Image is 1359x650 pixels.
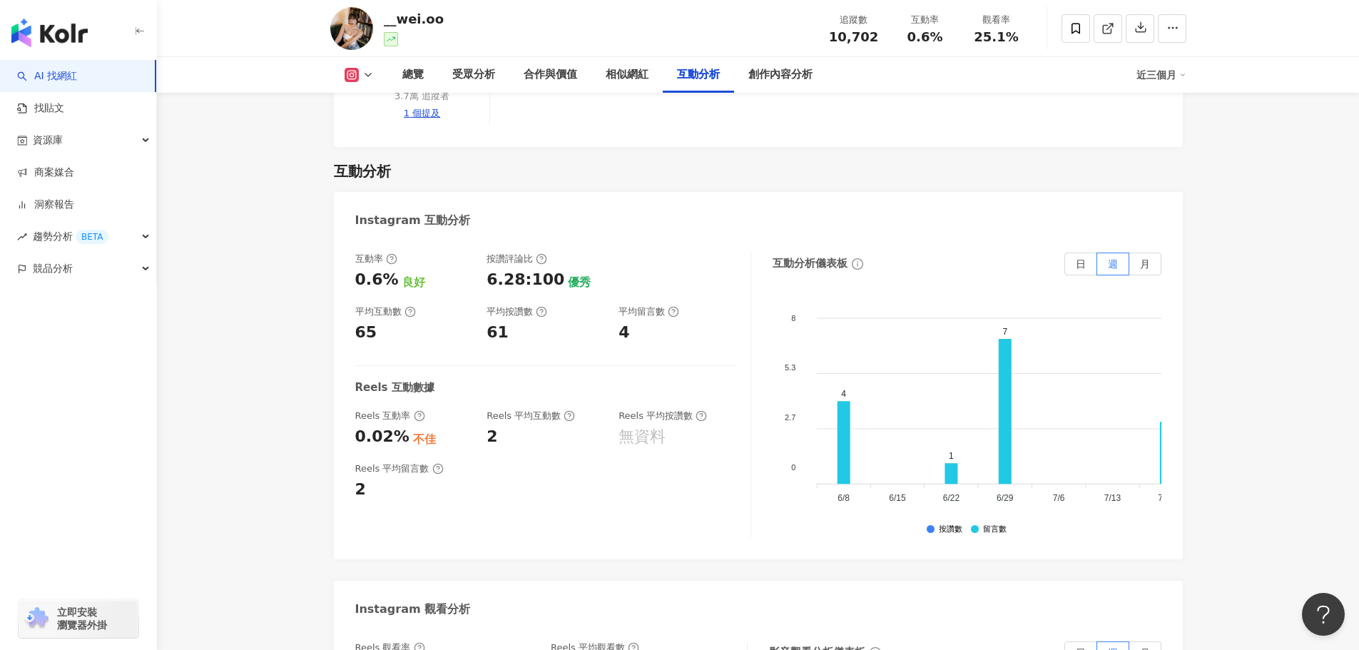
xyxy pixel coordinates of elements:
tspan: 7/20 [1158,493,1175,503]
div: 65 [355,322,377,344]
div: 按讚評論比 [487,253,547,265]
div: BETA [76,230,108,244]
div: 創作內容分析 [748,66,813,83]
div: 總覽 [402,66,424,83]
div: 互動分析 [677,66,720,83]
div: 受眾分析 [452,66,495,83]
div: 互動分析儀表板 [773,256,848,271]
span: rise [17,232,27,242]
div: 平均留言數 [619,305,679,318]
div: 按讚數 [939,525,962,534]
div: Reels 互動數據 [355,380,434,395]
div: 61 [487,322,509,344]
div: 觀看率 [969,13,1024,27]
div: 留言數 [983,525,1007,534]
img: KOL Avatar [330,7,373,50]
div: 2 [355,479,366,501]
div: Reels 互動率 [355,410,425,422]
div: 3.7萬 追蹤者 [395,90,449,103]
tspan: 5.3 [785,363,795,372]
tspan: 6/15 [889,493,906,503]
a: 商案媒合 [17,166,74,180]
span: 日 [1076,258,1086,270]
tspan: 0 [791,463,795,472]
span: 立即安裝 瀏覽器外掛 [57,606,107,631]
div: 平均按讚數 [487,305,547,318]
span: 0.6% [907,30,943,44]
div: 相似網紅 [606,66,648,83]
span: info-circle [850,256,865,272]
div: 追蹤數 [827,13,881,27]
div: Instagram 互動分析 [355,213,471,228]
tspan: 7/13 [1104,493,1121,503]
a: chrome extension立即安裝 瀏覽器外掛 [19,599,138,638]
div: 無資料 [619,426,666,448]
div: 合作與價值 [524,66,577,83]
a: 洞察報告 [17,198,74,212]
a: searchAI 找網紅 [17,69,77,83]
a: 找貼文 [17,101,64,116]
span: 月 [1140,258,1150,270]
tspan: 8 [791,313,795,322]
div: 4 [619,322,629,344]
tspan: 2.7 [785,413,795,422]
span: 競品分析 [33,253,73,285]
iframe: Help Scout Beacon - Open [1302,593,1345,636]
tspan: 6/22 [943,493,960,503]
div: 0.02% [355,426,409,448]
div: Reels 平均留言數 [355,462,444,475]
img: chrome extension [23,607,51,630]
tspan: 6/29 [997,493,1014,503]
tspan: 7/6 [1053,493,1065,503]
span: 25.1% [974,30,1018,44]
div: 近三個月 [1136,64,1186,86]
div: 互動分析 [334,161,391,181]
img: logo [11,19,88,47]
span: 10,702 [829,29,878,44]
tspan: 6/8 [838,493,850,503]
div: 0.6% [355,269,399,291]
div: 優秀 [568,275,591,290]
div: Reels 平均互動數 [487,410,575,422]
span: 週 [1108,258,1118,270]
div: 平均互動數 [355,305,416,318]
div: 6.28:100 [487,269,564,291]
div: 1 個提及 [404,107,440,120]
span: 資源庫 [33,124,63,156]
div: Reels 平均按讚數 [619,410,707,422]
div: 2 [487,426,497,448]
div: 互動率 [355,253,397,265]
div: 良好 [402,275,425,290]
div: 不佳 [413,432,436,447]
div: 互動率 [898,13,952,27]
span: 趨勢分析 [33,220,108,253]
div: __wei.oo [384,10,444,28]
div: Instagram 觀看分析 [355,601,471,617]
